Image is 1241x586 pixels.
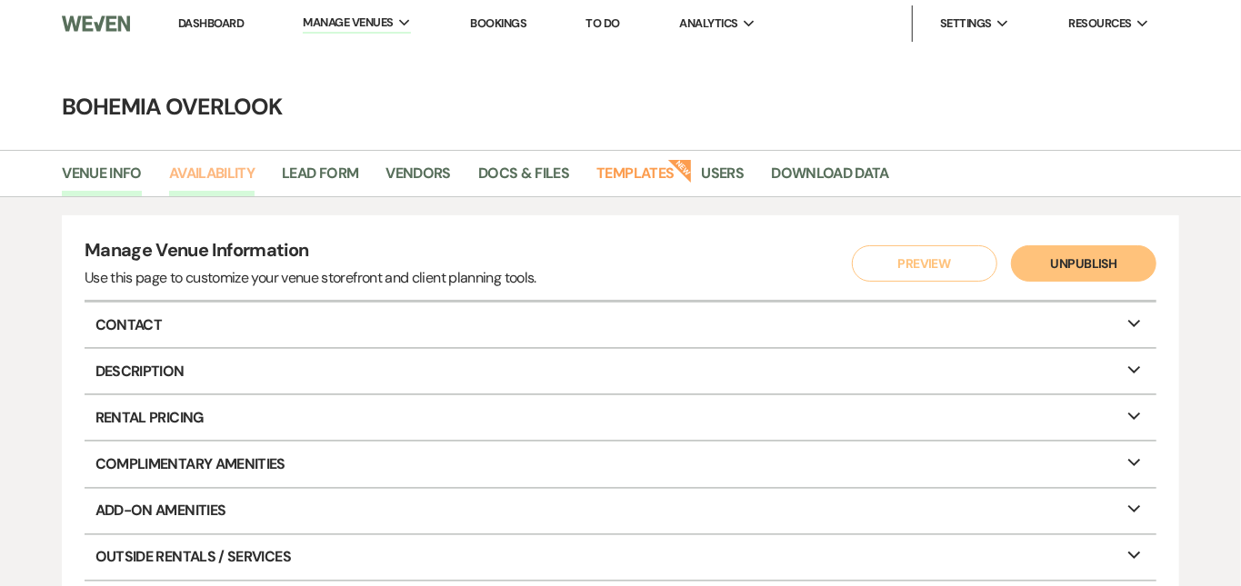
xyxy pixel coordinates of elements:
a: Users [702,162,745,196]
a: Preview [847,245,993,282]
p: Rental Pricing [85,395,1156,440]
a: Lead Form [282,162,358,196]
a: Venue Info [62,162,142,196]
a: Availability [169,162,255,196]
a: Vendors [385,162,451,196]
img: Weven Logo [62,5,130,43]
p: Outside Rentals / Services [85,535,1156,580]
a: Download Data [771,162,889,196]
a: Bookings [470,15,526,31]
a: Dashboard [178,15,244,31]
a: To Do [586,15,620,31]
span: Manage Venues [303,14,393,32]
p: Description [85,349,1156,393]
span: Settings [940,15,992,33]
p: Add-On Amenities [85,489,1156,533]
p: Contact [85,303,1156,347]
strong: New [667,157,693,183]
span: Resources [1068,15,1131,33]
p: Complimentary Amenities [85,442,1156,486]
a: Templates [596,162,674,196]
button: Preview [852,245,997,282]
button: Unpublish [1011,245,1156,282]
span: Analytics [679,15,737,33]
h4: Manage Venue Information [85,237,536,267]
div: Use this page to customize your venue storefront and client planning tools. [85,267,536,289]
a: Docs & Files [478,162,569,196]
